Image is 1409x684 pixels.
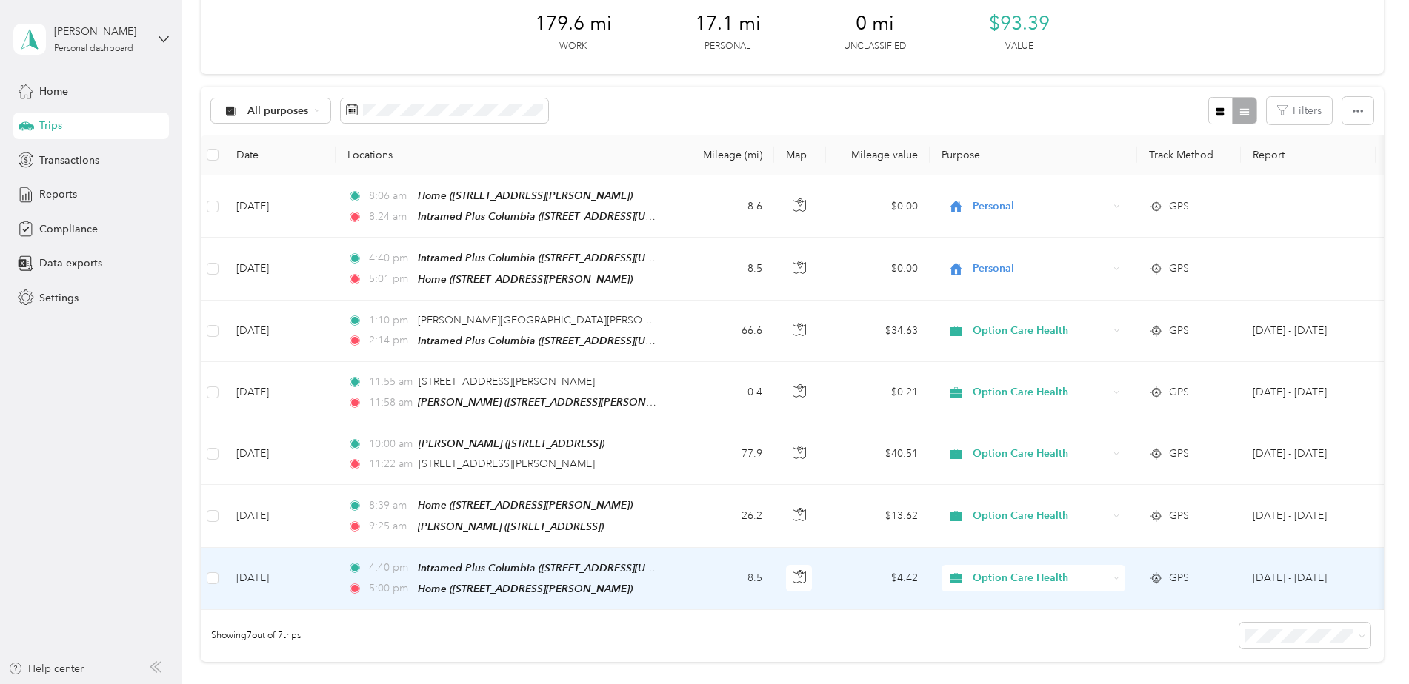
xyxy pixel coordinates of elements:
[418,273,633,285] span: Home ([STREET_ADDRESS][PERSON_NAME])
[676,362,774,423] td: 0.4
[369,209,411,225] span: 8:24 am
[1241,423,1376,485] td: Oct 1 - 31, 2025
[369,312,411,329] span: 1:10 pm
[973,570,1108,586] span: Option Care Health
[1005,40,1033,53] p: Value
[39,187,77,202] span: Reports
[369,250,411,266] span: 4:40 pm
[39,255,102,271] span: Data exports
[826,175,930,238] td: $0.00
[676,423,774,485] td: 77.9
[224,485,336,547] td: [DATE]
[1241,485,1376,547] td: Oct 1 - 31, 2025
[973,198,1108,215] span: Personal
[419,375,595,388] span: [STREET_ADDRESS][PERSON_NAME]
[201,629,301,643] span: Showing 7 out of 7 trips
[369,332,411,349] span: 2:14 pm
[559,40,587,53] p: Work
[676,548,774,610] td: 8.5
[39,118,62,133] span: Trips
[418,314,1075,326] span: [PERSON_NAME][GEOGRAPHIC_DATA][PERSON_NAME][GEOGRAPHIC_DATA], [US_STATE][GEOGRAPHIC_DATA], [GEOGR...
[973,446,1108,462] span: Option Care Health
[826,362,930,423] td: $0.21
[54,44,133,53] div: Personal dashboard
[1241,362,1376,423] td: Oct 1 - 31, 2025
[826,423,930,485] td: $40.51
[369,497,411,514] span: 8:39 am
[418,190,633,201] span: Home ([STREET_ADDRESS][PERSON_NAME])
[695,12,761,36] span: 17.1 mi
[676,135,774,175] th: Mileage (mi)
[224,548,336,610] td: [DATE]
[224,362,336,423] td: [DATE]
[39,84,68,99] span: Home
[826,238,930,300] td: $0.00
[1169,508,1189,524] span: GPS
[704,40,750,53] p: Personal
[39,290,79,306] span: Settings
[1241,175,1376,238] td: --
[418,252,1016,264] span: Intramed Plus Columbia ([STREET_ADDRESS][US_STATE] [GEOGRAPHIC_DATA], [GEOGRAPHIC_DATA], [GEOGRAP...
[54,24,147,39] div: [PERSON_NAME]
[247,106,309,116] span: All purposes
[1169,446,1189,462] span: GPS
[369,271,411,287] span: 5:01 pm
[369,374,413,390] span: 11:55 am
[676,175,774,238] td: 8.6
[336,135,676,175] th: Locations
[844,40,906,53] p: Unclassified
[369,188,411,204] span: 8:06 am
[535,12,612,36] span: 179.6 mi
[1169,323,1189,339] span: GPS
[419,457,595,470] span: [STREET_ADDRESS][PERSON_NAME]
[1169,261,1189,277] span: GPS
[418,520,604,532] span: [PERSON_NAME] ([STREET_ADDRESS])
[224,175,336,238] td: [DATE]
[418,562,1016,574] span: Intramed Plus Columbia ([STREET_ADDRESS][US_STATE] [GEOGRAPHIC_DATA], [GEOGRAPHIC_DATA], [GEOGRAP...
[224,135,336,175] th: Date
[774,135,826,175] th: Map
[369,580,411,597] span: 5:00 pm
[826,485,930,547] td: $13.62
[369,395,411,411] span: 11:58 am
[1241,135,1376,175] th: Report
[39,152,99,168] span: Transactions
[973,323,1108,339] span: Option Care Health
[1267,97,1332,124] button: Filters
[1241,301,1376,362] td: Oct 1 - 31, 2025
[418,335,1016,347] span: Intramed Plus Columbia ([STREET_ADDRESS][US_STATE] [GEOGRAPHIC_DATA], [GEOGRAPHIC_DATA], [GEOGRAP...
[224,423,336,485] td: [DATE]
[1137,135,1241,175] th: Track Method
[1169,198,1189,215] span: GPS
[369,518,411,534] span: 9:25 am
[418,499,633,511] span: Home ([STREET_ADDRESS][PERSON_NAME])
[369,436,413,452] span: 10:00 am
[973,261,1108,277] span: Personal
[826,548,930,610] td: $4.42
[1169,384,1189,400] span: GPS
[369,456,413,472] span: 11:22 am
[1326,601,1409,684] iframe: Everlance-gr Chat Button Frame
[826,135,930,175] th: Mileage value
[676,485,774,547] td: 26.2
[419,437,604,449] span: [PERSON_NAME] ([STREET_ADDRESS])
[1241,548,1376,610] td: Oct 1 - 31, 2025
[989,12,1050,36] span: $93.39
[1241,238,1376,300] td: --
[369,560,411,576] span: 4:40 pm
[973,508,1108,524] span: Option Care Health
[856,12,894,36] span: 0 mi
[39,221,98,237] span: Compliance
[8,661,84,677] button: Help center
[418,210,1016,223] span: Intramed Plus Columbia ([STREET_ADDRESS][US_STATE] [GEOGRAPHIC_DATA], [GEOGRAPHIC_DATA], [GEOGRAP...
[1169,570,1189,586] span: GPS
[826,301,930,362] td: $34.63
[930,135,1137,175] th: Purpose
[224,238,336,300] td: [DATE]
[418,583,633,594] span: Home ([STREET_ADDRESS][PERSON_NAME])
[676,238,774,300] td: 8.5
[224,301,336,362] td: [DATE]
[418,396,855,409] span: [PERSON_NAME] ([STREET_ADDRESS][PERSON_NAME][PERSON_NAME][PERSON_NAME])
[676,301,774,362] td: 66.6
